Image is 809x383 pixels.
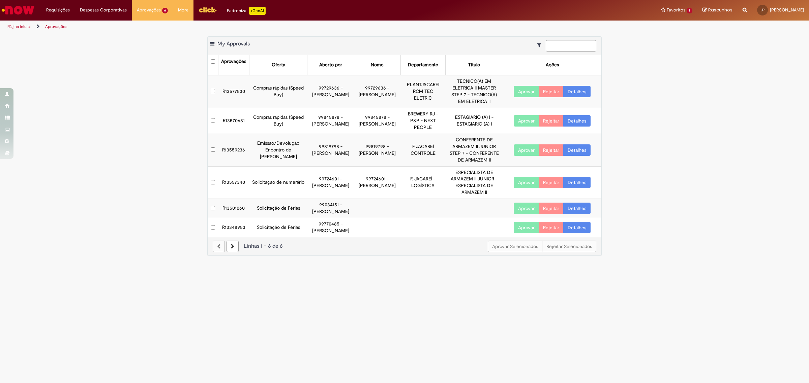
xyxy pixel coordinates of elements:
td: R13557340 [218,166,249,199]
button: Aprovar [514,86,539,97]
td: 99729636 - [PERSON_NAME] [307,75,354,108]
td: Emissão/Devolução Encontro de [PERSON_NAME] [249,134,307,166]
div: Título [468,62,480,68]
div: Ações [546,62,559,68]
td: F JACAREÍ CONTROLE [400,134,445,166]
button: Rejeitar [539,115,564,127]
button: Aprovar [514,144,539,156]
td: 99845878 - [PERSON_NAME] [354,108,400,134]
td: CONFERENTE DE ARMAZEM II JUNIOR STEP 7 - CONFERENTE DE ARMAZEM II [445,134,503,166]
span: Requisições [46,7,70,13]
span: JP [761,8,765,12]
img: click_logo_yellow_360x200.png [199,5,217,15]
button: Rejeitar [539,222,564,233]
button: Rejeitar [539,203,564,214]
a: Detalhes [563,115,591,127]
div: Departamento [408,62,438,68]
span: Favoritos [667,7,685,13]
p: +GenAi [249,7,266,15]
div: Padroniza [227,7,266,15]
span: 2 [687,8,692,13]
td: R13501060 [218,199,249,218]
a: Detalhes [563,144,591,156]
div: Nome [371,62,384,68]
td: R13559236 [218,134,249,166]
img: ServiceNow [1,3,35,17]
a: Aprovações [45,24,67,29]
td: Compras rápidas (Speed Buy) [249,108,307,134]
td: 99819798 - [PERSON_NAME] [354,134,400,166]
td: Compras rápidas (Speed Buy) [249,75,307,108]
td: 99819798 - [PERSON_NAME] [307,134,354,166]
div: Linhas 1 − 6 de 6 [213,242,596,250]
th: Aprovações [218,55,249,75]
button: Aprovar [514,203,539,214]
td: 99724601 - [PERSON_NAME] [354,166,400,199]
span: 6 [162,8,168,13]
a: Detalhes [563,86,591,97]
a: Página inicial [7,24,31,29]
span: Despesas Corporativas [80,7,127,13]
span: Rascunhos [708,7,732,13]
button: Rejeitar [539,86,564,97]
td: 99770485 - [PERSON_NAME] [307,218,354,237]
a: Detalhes [563,222,591,233]
button: Rejeitar [539,144,564,156]
ul: Trilhas de página [5,21,534,33]
td: TECNICO(A) EM ELETRICA II MASTER STEP 7 - TECNICO(A) EM ELETRICA II [445,75,503,108]
td: 99845878 - [PERSON_NAME] [307,108,354,134]
span: Aprovações [137,7,161,13]
i: Mostrar filtros para: Suas Solicitações [537,43,544,47]
button: Aprovar [514,115,539,127]
div: Oferta [272,62,285,68]
td: Solicitação de Férias [249,218,307,237]
a: Detalhes [563,203,591,214]
td: 99724601 - [PERSON_NAME] [307,166,354,199]
td: R13348953 [218,218,249,237]
td: ESTAGIARIO (A) I - ESTAGIARIO (A) I [445,108,503,134]
span: More [178,7,188,13]
button: Aprovar [514,222,539,233]
td: 99729636 - [PERSON_NAME] [354,75,400,108]
td: BREWERY RJ - P&P - NEXT PEOPLE [400,108,445,134]
td: ESPECIALISTA DE ARMAZEM II JUNIOR - ESPECIALISTA DE ARMAZEM II [445,166,503,199]
td: R13570681 [218,108,249,134]
td: PLANTJACAREI RCM TEC ELETRIC [400,75,445,108]
button: Rejeitar [539,177,564,188]
td: F. JACAREÍ - LOGÍSTICA [400,166,445,199]
div: Aberto por [319,62,342,68]
div: Aprovações [221,58,246,65]
a: Rascunhos [702,7,732,13]
span: [PERSON_NAME] [770,7,804,13]
td: Solicitação de Férias [249,199,307,218]
button: Aprovar [514,177,539,188]
span: My Approvals [217,40,250,47]
td: 99034151 - [PERSON_NAME] [307,199,354,218]
a: Detalhes [563,177,591,188]
td: R13577530 [218,75,249,108]
td: Solicitação de numerário [249,166,307,199]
